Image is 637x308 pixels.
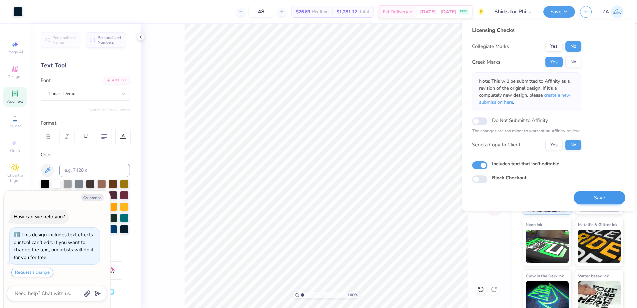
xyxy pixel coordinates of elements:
[545,57,563,67] button: Yes
[472,141,520,149] div: Send a Copy to Client
[59,164,130,177] input: e.g. 7428 c
[7,99,23,104] span: Add Text
[41,119,131,127] div: Format
[578,230,621,263] img: Metallic & Glitter Ink
[8,123,22,129] span: Upload
[312,8,328,15] span: Per Item
[383,8,408,15] span: Est. Delivery
[336,8,357,15] span: $1,281.12
[479,78,574,106] p: Note: This will be submitted to Affinity as a revision of the original design. If it's a complete...
[492,174,526,181] label: Block Checkout
[611,5,624,18] img: Zuriel Alaba
[98,35,121,45] span: Personalized Numbers
[526,230,569,263] img: Neon Ink
[347,292,358,298] span: 100 %
[545,41,563,52] button: Yes
[88,107,130,113] button: Switch to Greek Letters
[472,26,581,34] div: Licensing Checks
[248,6,274,18] input: – –
[565,140,581,150] button: No
[602,8,609,16] span: ZA
[574,191,625,205] button: Save
[8,74,22,79] span: Designs
[492,160,559,167] label: Includes text that isn't editable
[472,58,500,66] div: Greek Marks
[565,41,581,52] button: No
[41,151,130,159] div: Color
[460,9,467,14] span: FREE
[41,61,130,70] div: Text Tool
[489,5,538,18] input: Untitled Design
[14,231,93,261] div: This design includes text effects our tool can't edit. If you want to change the text, our artist...
[545,140,563,150] button: Yes
[602,5,624,18] a: ZA
[104,77,130,84] div: Add Font
[81,194,104,201] button: Collapse
[543,6,575,18] button: Save
[11,268,53,277] button: Request a change
[7,49,23,55] span: Image AI
[472,128,581,135] p: The changes are too minor to warrant an Affinity review.
[526,272,564,279] span: Glow in the Dark Ink
[41,77,51,84] label: Font
[359,8,369,15] span: Total
[578,272,609,279] span: Water based Ink
[3,173,27,183] span: Clipart & logos
[526,221,542,228] span: Neon Ink
[565,57,581,67] button: No
[52,35,76,45] span: Personalized Names
[472,43,509,50] div: Collegiate Marks
[14,213,65,220] div: How can we help you?
[296,8,310,15] span: $26.69
[492,116,548,125] label: Do Not Submit to Affinity
[420,8,456,15] span: [DATE] - [DATE]
[578,221,617,228] span: Metallic & Glitter Ink
[10,148,20,153] span: Greek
